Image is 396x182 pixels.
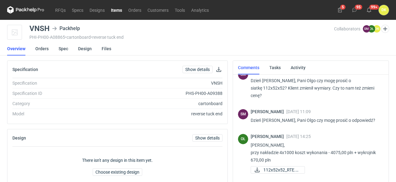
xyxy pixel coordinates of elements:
a: Show details [183,66,213,73]
button: Choose existing design [93,168,142,176]
span: [DATE] 11:09 [286,109,311,114]
svg: Packhelp Pro [7,6,44,14]
a: Customers [144,6,172,14]
div: Model [12,111,96,117]
div: Dominika Kaczyńska [379,5,389,15]
span: [PERSON_NAME] [251,134,286,139]
div: Packhelp [52,25,80,32]
button: 99+ [364,5,374,15]
a: Spec [59,42,68,55]
p: There isn't any design in this item yet. [82,157,153,163]
a: Specs [69,6,86,14]
a: Tasks [269,61,281,74]
figcaption: SM [363,25,370,33]
a: Files [102,42,111,55]
div: cartonboard [96,100,222,107]
button: DK [379,5,389,15]
button: 5 [335,5,345,15]
div: Specification [12,80,96,86]
a: Design [78,42,92,55]
button: Download specification [215,66,222,73]
a: Items [108,6,125,14]
span: [DATE] 14:25 [286,134,311,139]
span: Choose existing design [95,170,139,174]
div: VNSH [29,25,50,32]
span: • cartonboard [65,35,91,40]
div: Olga Łopatowicz [238,134,248,144]
div: PHI-PH00-A08865 [29,35,334,40]
h2: Specification [12,67,38,72]
div: Sebastian Markut [238,109,248,119]
div: VNSH [96,80,222,86]
figcaption: OŁ [238,134,248,144]
a: RFQs [52,6,69,14]
a: Orders [125,6,144,14]
span: [PERSON_NAME] [251,109,286,114]
h2: Design [12,135,26,140]
figcaption: DK [373,25,381,33]
span: Collaborators [334,26,360,31]
div: Specification ID [12,90,96,96]
p: Dzień [PERSON_NAME], Pani Olgo czy mogę prosić o siatkę 112x52x52? Klient zmienił wymiary. Czy to... [251,77,379,99]
p: Dzień [PERSON_NAME], Pani Olgo czy mogę prosić o odpowiedź? [251,117,379,124]
a: Orders [35,42,49,55]
figcaption: OŁ [368,25,375,33]
button: Edit collaborators [381,25,389,33]
p: [PERSON_NAME], przy nakładzie 4x1000 koszt wykonania - 4075,00 pln + wykrojnik 670,00 pln [251,141,379,164]
a: Show details [192,134,222,142]
a: 112x52x52_RTE.pdf [251,166,305,174]
a: Activity [291,61,306,74]
a: Tools [172,6,188,14]
div: Category [12,100,96,107]
a: Designs [86,6,108,14]
figcaption: SM [238,109,248,119]
button: 95 [350,5,359,15]
a: Overview [7,42,25,55]
a: Analytics [188,6,212,14]
span: • reverse tuck end [91,35,124,40]
div: reverse tuck end [96,111,222,117]
a: Comments [238,61,259,74]
span: 112x52x52_RTE.pdf [263,166,300,173]
div: PHS-PH00-A09388 [96,90,222,96]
